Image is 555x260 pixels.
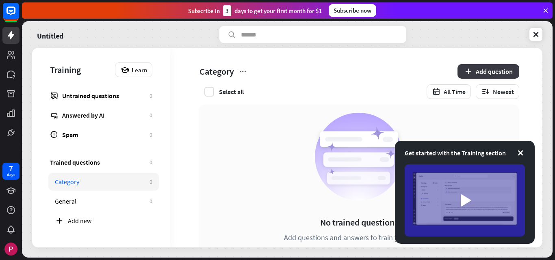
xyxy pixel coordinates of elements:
div: Untrained questions [62,92,145,100]
div: days [7,172,15,178]
span: Category [199,65,235,78]
div: 0 [150,178,152,185]
div: Subscribe in days to get your first month for $1 [188,5,322,16]
div: 0 [150,92,152,99]
img: image [405,164,525,236]
button: All Time [427,84,471,99]
div: 0 [150,198,152,205]
div: Add questions and answers to train your chatbot [284,233,434,242]
button: Newest [476,84,519,99]
div: Select all [219,88,244,96]
a: Untitled [37,26,63,43]
div: Get started with the Training section [405,148,525,158]
div: 0 [150,112,152,119]
a: General 0 [48,192,159,210]
div: Training [50,64,111,75]
div: 0 [150,159,152,166]
div: Category [55,178,145,186]
span: Learn [132,66,147,74]
a: Trained questions 0 [43,153,159,171]
div: Add new [68,217,152,225]
a: Untrained questions 0 [43,87,159,105]
a: Answered by AI 0 [43,106,159,124]
div: 3 [223,5,231,16]
div: No trained questions [320,217,398,228]
a: 7 days [2,163,20,180]
div: 0 [150,131,152,138]
div: Subscribe now [329,4,376,17]
a: Spam 0 [43,126,159,144]
div: Trained questions [50,158,145,166]
button: Add question [457,64,519,79]
a: Category 0 [48,173,159,191]
div: 7 [9,165,13,172]
div: Spam [62,131,145,139]
div: Answered by AI [62,111,145,119]
button: Open LiveChat chat widget [7,3,31,28]
div: General [55,197,145,205]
